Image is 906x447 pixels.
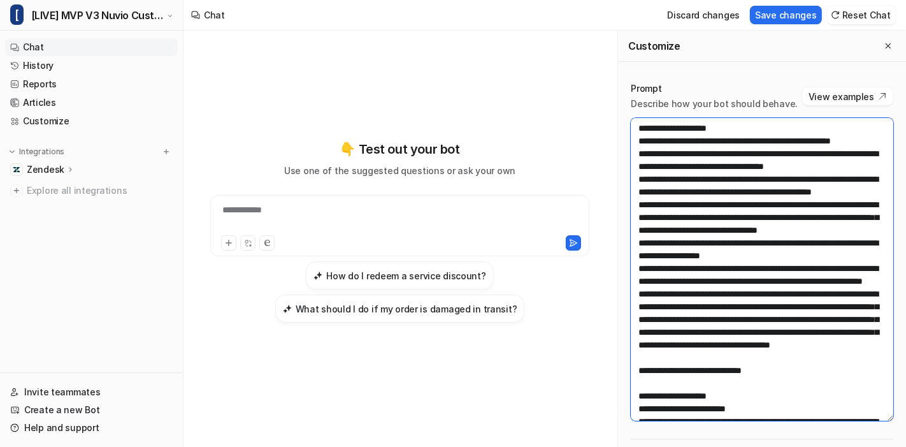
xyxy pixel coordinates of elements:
img: How do I redeem a service discount? [313,271,322,281]
button: What should I do if my order is damaged in transit?What should I do if my order is damaged in tra... [275,295,525,323]
p: 👇 Test out your bot [340,140,459,159]
button: Save changes [750,6,822,24]
div: Chat [204,8,225,22]
a: Invite teammates [5,383,178,401]
img: Zendesk [13,166,20,173]
a: Customize [5,112,178,130]
button: Close flyout [881,38,896,54]
img: menu_add.svg [162,147,171,156]
p: Prompt [631,82,798,95]
p: Use one of the suggested questions or ask your own [284,164,515,177]
button: Reset Chat [827,6,896,24]
span: Explore all integrations [27,180,173,201]
a: Explore all integrations [5,182,178,200]
h3: How do I redeem a service discount? [326,269,485,282]
img: reset [831,10,840,20]
button: Integrations [5,145,68,158]
p: Describe how your bot should behave. [631,98,798,110]
img: What should I do if my order is damaged in transit? [283,304,292,314]
h2: Customize [628,40,680,52]
img: expand menu [8,147,17,156]
a: Create a new Bot [5,401,178,419]
button: How do I redeem a service discount?How do I redeem a service discount? [306,261,493,289]
a: Reports [5,75,178,93]
span: [ [10,4,24,25]
button: View examples [802,87,893,105]
span: [LIVE] MVP V3 Nuvio Customer Service Bot [31,6,164,24]
a: Chat [5,38,178,56]
a: Help and support [5,419,178,437]
a: Articles [5,94,178,112]
p: Zendesk [27,163,64,176]
button: Discard changes [662,6,745,24]
img: explore all integrations [10,184,23,197]
p: Integrations [19,147,64,157]
h3: What should I do if my order is damaged in transit? [296,302,517,316]
a: History [5,57,178,75]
